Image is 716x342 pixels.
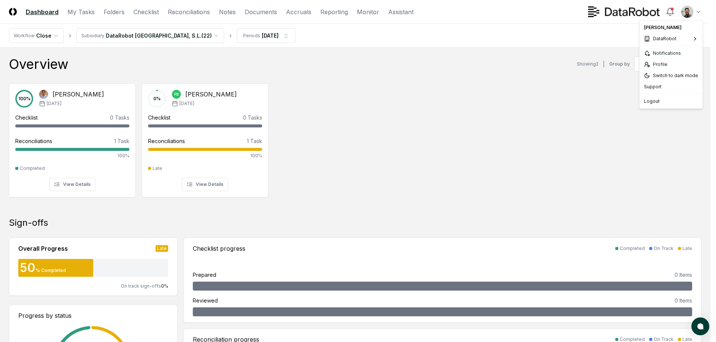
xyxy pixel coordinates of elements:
a: Profile [641,59,701,70]
div: Support [641,81,701,92]
a: Notifications [641,48,701,59]
div: Switch to dark mode [641,70,701,81]
span: DataRobot [653,35,676,42]
div: Logout [641,96,701,107]
div: [PERSON_NAME] [641,22,701,33]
